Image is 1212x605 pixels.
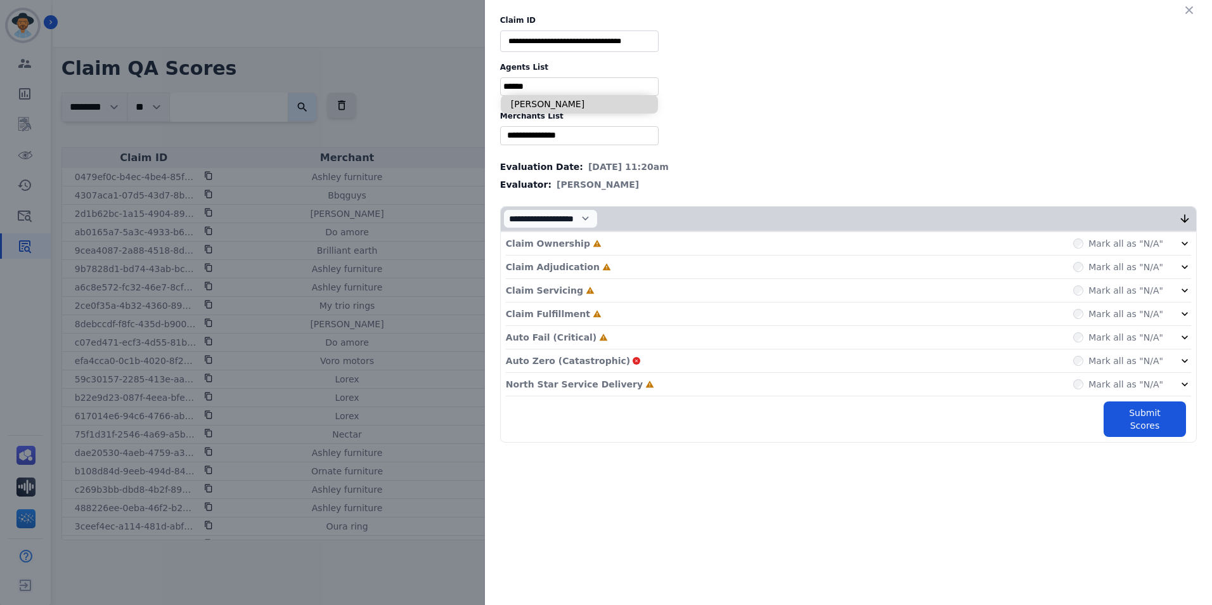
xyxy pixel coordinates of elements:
[500,160,1197,173] div: Evaluation Date:
[1104,401,1186,437] button: Submit Scores
[503,80,655,93] ul: selected options
[500,62,1197,72] label: Agents List
[500,178,1197,191] div: Evaluator:
[1088,284,1163,297] label: Mark all as "N/A"
[506,378,643,391] p: North Star Service Delivery
[501,95,658,114] li: [PERSON_NAME]
[1088,261,1163,273] label: Mark all as "N/A"
[506,284,583,297] p: Claim Servicing
[557,178,639,191] span: [PERSON_NAME]
[588,160,669,173] span: [DATE] 11:20am
[1088,331,1163,344] label: Mark all as "N/A"
[506,308,590,320] p: Claim Fulfillment
[506,355,630,367] p: Auto Zero (Catastrophic)
[506,237,590,250] p: Claim Ownership
[506,261,600,273] p: Claim Adjudication
[503,129,655,142] ul: selected options
[1088,355,1163,367] label: Mark all as "N/A"
[506,331,596,344] p: Auto Fail (Critical)
[1088,378,1163,391] label: Mark all as "N/A"
[500,15,1197,25] label: Claim ID
[1088,237,1163,250] label: Mark all as "N/A"
[500,111,1197,121] label: Merchants List
[1088,308,1163,320] label: Mark all as "N/A"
